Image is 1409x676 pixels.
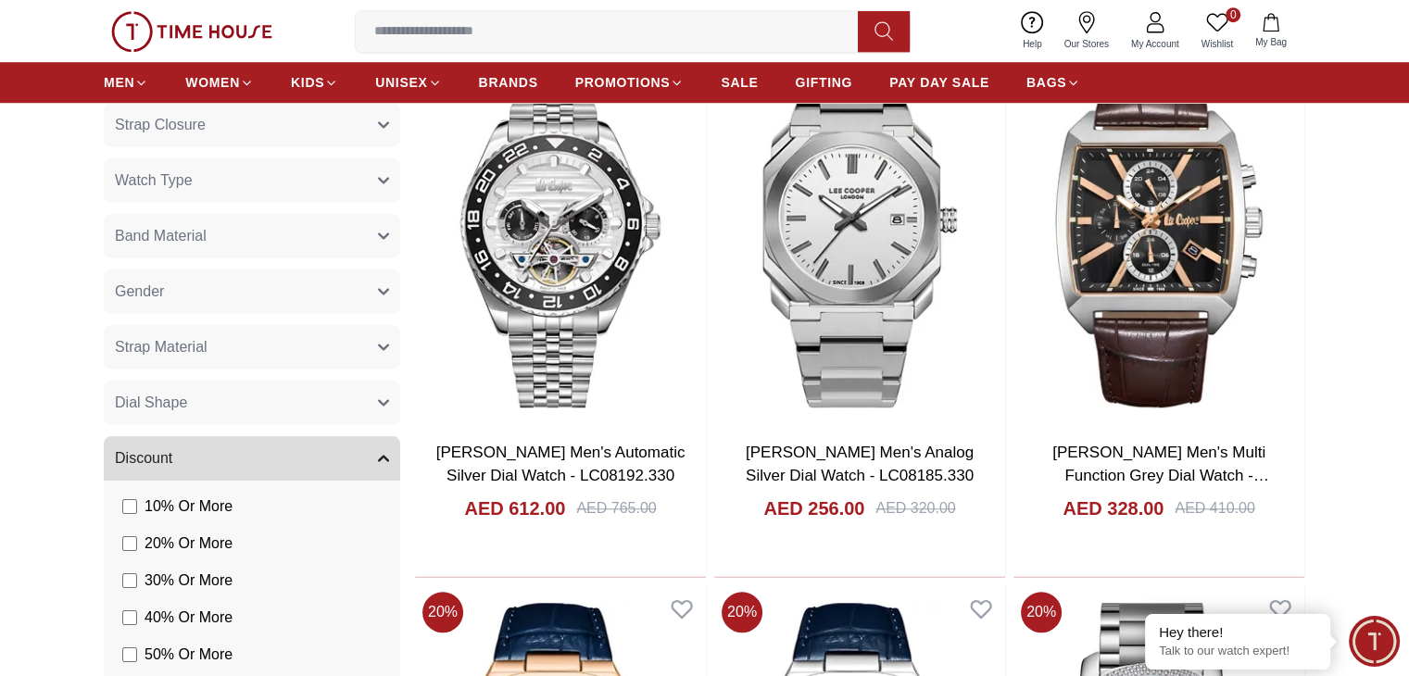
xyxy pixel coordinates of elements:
button: Gender [104,269,400,314]
a: PAY DAY SALE [889,66,989,99]
button: Strap Closure [104,103,400,147]
a: Help [1012,7,1053,55]
img: Lee Cooper Men's Multi Function Grey Dial Watch - LC08180.362 [1013,44,1304,426]
a: [PERSON_NAME] Men's Multi Function Grey Dial Watch - LC08180.362 [1052,444,1269,508]
input: 20% Or More [122,536,137,551]
div: Chat Widget [1349,616,1400,667]
a: KIDS [291,66,338,99]
a: [PERSON_NAME] Men's Analog Silver Dial Watch - LC08185.330 [746,444,974,485]
button: Discount [104,436,400,481]
img: ... [111,11,272,52]
span: UNISEX [375,73,427,92]
h4: AED 612.00 [464,495,565,521]
button: Dial Shape [104,381,400,425]
span: SALE [721,73,758,92]
img: Lee Cooper Men's Automatic Silver Dial Watch - LC08192.330 [415,44,706,426]
button: Watch Type [104,158,400,203]
button: Band Material [104,214,400,258]
a: Our Stores [1053,7,1120,55]
span: Gender [115,281,164,303]
span: 20 % Or More [145,532,233,555]
a: SALE [721,66,758,99]
a: WOMEN [185,66,254,99]
a: 0Wishlist [1190,7,1244,55]
span: KIDS [291,73,324,92]
span: PAY DAY SALE [889,73,989,92]
span: 40 % Or More [145,607,233,629]
span: 20 % [722,592,762,632]
span: Strap Closure [115,114,206,136]
span: Strap Material [115,336,208,358]
a: [PERSON_NAME] Men's Automatic Silver Dial Watch - LC08192.330 [436,444,686,485]
span: 30 % Or More [145,570,233,592]
span: BRANDS [479,73,538,92]
input: 50% Or More [122,647,137,662]
span: 20 % [422,592,463,632]
div: AED 765.00 [576,497,656,520]
input: 10% Or More [122,499,137,514]
span: MEN [104,73,134,92]
span: Discount [115,447,172,469]
span: 50 % Or More [145,644,233,666]
a: UNISEX [375,66,441,99]
span: GIFTING [795,73,852,92]
span: Our Stores [1057,37,1116,51]
p: Talk to our watch expert! [1159,644,1316,659]
span: 0 [1226,7,1240,22]
h4: AED 328.00 [1063,495,1164,521]
button: My Bag [1244,9,1298,53]
span: Wishlist [1194,37,1240,51]
span: Watch Type [115,169,193,192]
span: Help [1015,37,1050,51]
div: AED 410.00 [1175,497,1254,520]
span: Band Material [115,225,207,247]
div: AED 320.00 [875,497,955,520]
button: Strap Material [104,325,400,369]
span: BAGS [1026,73,1066,92]
a: BAGS [1026,66,1080,99]
a: MEN [104,66,148,99]
h4: AED 256.00 [763,495,864,521]
input: 30% Or More [122,573,137,588]
span: PROMOTIONS [575,73,671,92]
span: 10 % Or More [145,495,233,518]
a: GIFTING [795,66,852,99]
a: BRANDS [479,66,538,99]
img: Lee Cooper Men's Analog Silver Dial Watch - LC08185.330 [714,44,1005,426]
span: WOMEN [185,73,240,92]
span: My Bag [1248,35,1294,49]
span: My Account [1124,37,1187,51]
a: PROMOTIONS [575,66,685,99]
span: 20 % [1021,592,1062,632]
span: Dial Shape [115,392,187,414]
div: Hey there! [1159,623,1316,642]
input: 40% Or More [122,610,137,625]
